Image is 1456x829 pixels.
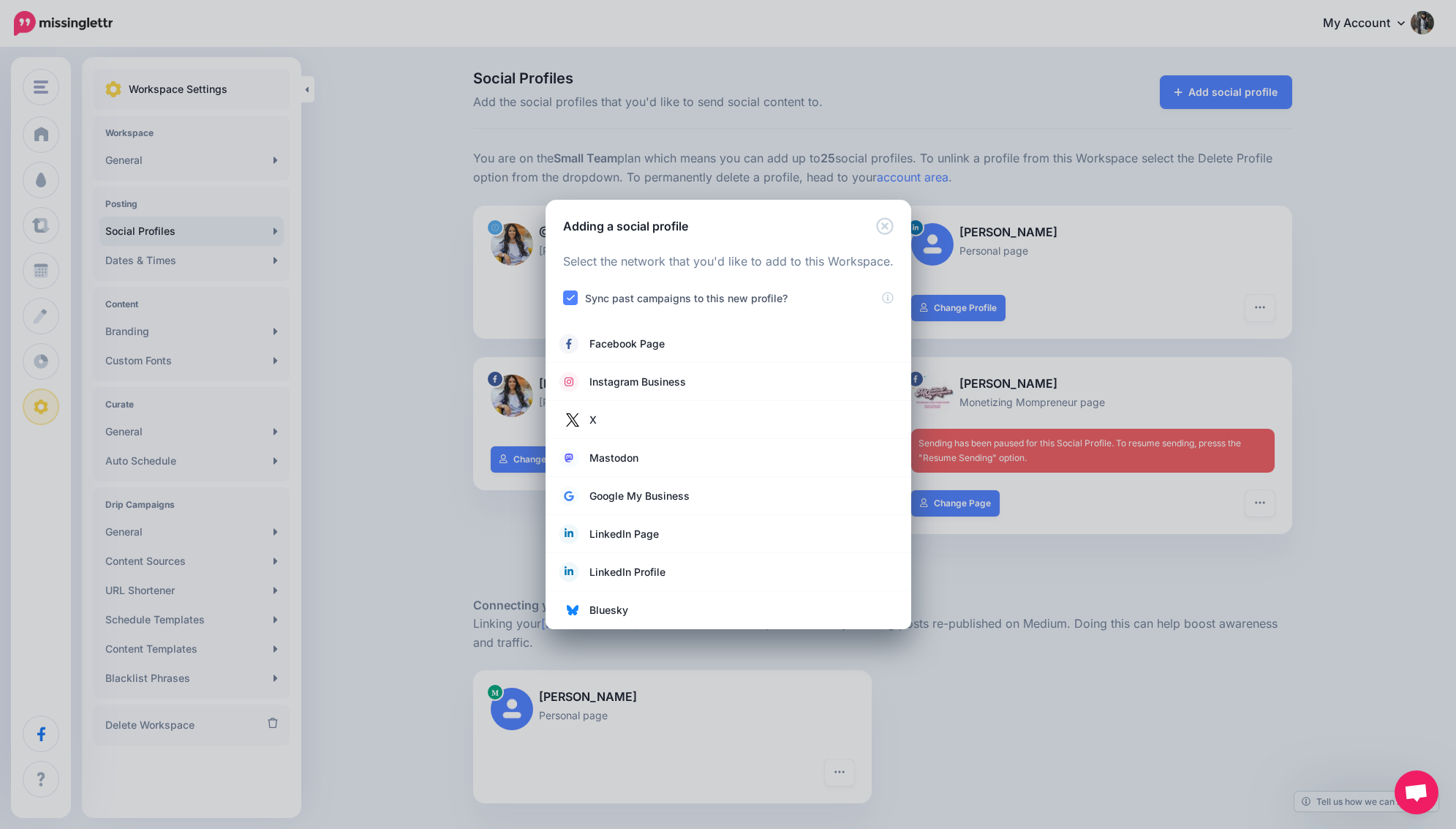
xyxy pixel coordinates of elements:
button: Close [876,217,894,236]
a: Facebook Page [560,334,897,354]
span: Google My Business [589,487,690,505]
a: Google My Business [560,486,897,506]
span: LinkedIn Page [589,525,659,543]
a: Instagram Business [560,372,897,392]
img: twitter.jpg [561,408,584,432]
h5: Adding a social profile [563,217,688,235]
p: Select the network that you'd like to add to this Workspace. [563,252,894,271]
span: Bluesky [589,601,628,619]
a: LinkedIn Page [560,524,897,544]
img: bluesky.png [567,604,578,616]
span: LinkedIn Profile [589,563,665,581]
a: LinkedIn Profile [560,562,897,582]
label: Sync past campaigns to this new profile? [585,290,788,307]
a: X [560,410,897,430]
span: Instagram Business [589,373,686,391]
span: Facebook Page [589,335,665,353]
span: X [589,411,597,429]
span: Mastodon [589,449,638,467]
a: Mastodon [560,448,897,468]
